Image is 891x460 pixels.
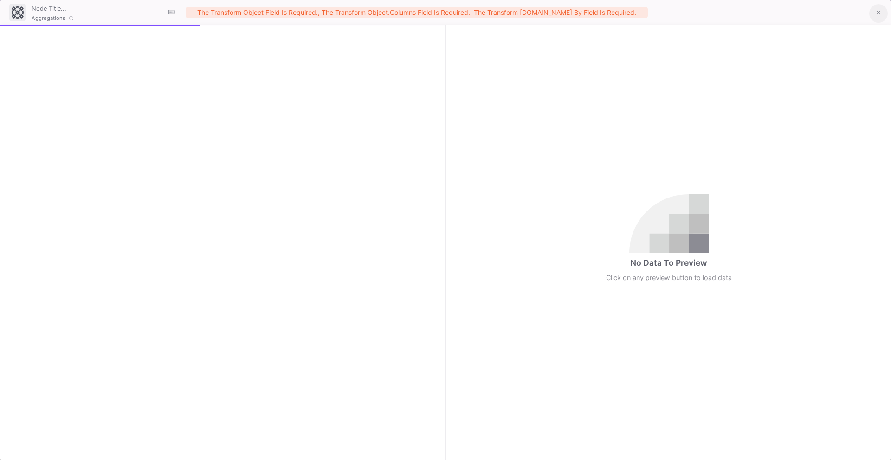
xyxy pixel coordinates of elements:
img: no-data.svg [629,194,709,253]
span: Aggregations [32,14,65,22]
button: Hotkeys List [162,3,181,22]
div: The transform object field is required., The transform object.columns field is required., The tra... [186,7,648,18]
div: Click on any preview button to load data [606,273,732,283]
img: aggregation-ui.svg [12,6,24,19]
input: Node Title... [29,2,159,14]
div: No Data To Preview [630,257,707,269]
